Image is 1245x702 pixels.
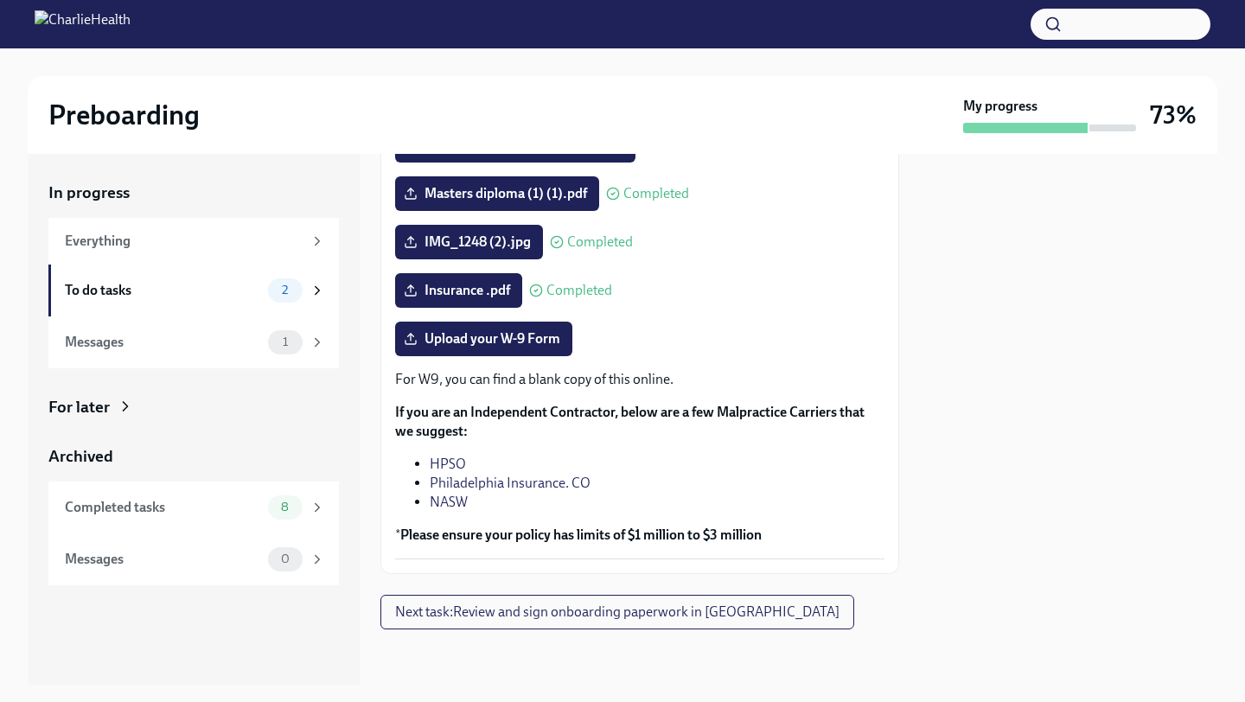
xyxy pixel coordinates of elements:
img: CharlieHealth [35,10,131,38]
span: Completed [546,284,612,297]
span: Insurance .pdf [407,282,510,299]
span: IMG_1248 (2).jpg [407,233,531,251]
span: 8 [271,501,299,514]
a: Messages0 [48,533,339,585]
h3: 73% [1150,99,1197,131]
div: Messages [65,333,261,352]
label: Insurance .pdf [395,273,522,308]
label: Upload your W-9 Form [395,322,572,356]
a: For later [48,396,339,418]
span: Masters diploma (1) (1).pdf [407,185,587,202]
span: Upload your W-9 Form [407,330,560,348]
span: 1 [272,335,298,348]
div: Messages [65,550,261,569]
label: IMG_1248 (2).jpg [395,225,543,259]
h2: Preboarding [48,98,200,132]
a: Completed tasks8 [48,482,339,533]
a: NASW [430,494,468,510]
span: Completed [567,235,633,249]
div: Completed tasks [65,498,261,517]
button: Next task:Review and sign onboarding paperwork in [GEOGRAPHIC_DATA] [380,595,854,629]
strong: If you are an Independent Contractor, below are a few Malpractice Carriers that we suggest: [395,404,865,439]
a: Philadelphia Insurance. CO [430,475,591,491]
span: Completed [623,187,689,201]
a: Archived [48,445,339,468]
a: HPSO [430,456,466,472]
strong: My progress [963,97,1037,116]
span: Next task : Review and sign onboarding paperwork in [GEOGRAPHIC_DATA] [395,603,840,621]
a: To do tasks2 [48,265,339,316]
strong: Please ensure your policy has limits of $1 million to $3 million [400,526,762,543]
div: For later [48,396,110,418]
label: Masters diploma (1) (1).pdf [395,176,599,211]
div: Everything [65,232,303,251]
a: Messages1 [48,316,339,368]
p: For W9, you can find a blank copy of this online. [395,370,884,389]
div: To do tasks [65,281,261,300]
span: 2 [271,284,298,297]
span: 0 [271,552,300,565]
a: In progress [48,182,339,204]
a: Everything [48,218,339,265]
